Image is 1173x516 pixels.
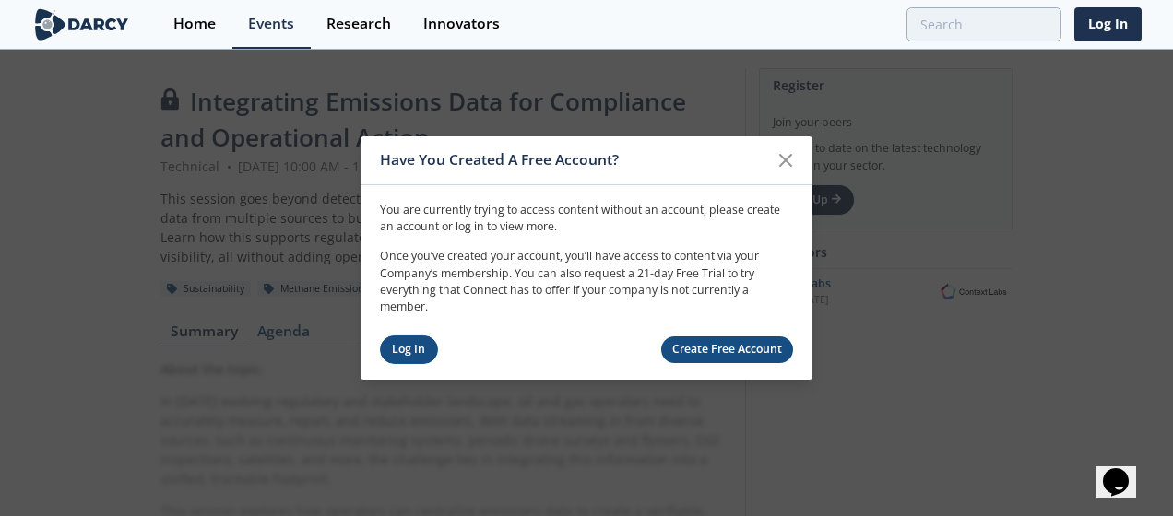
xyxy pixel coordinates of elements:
[380,248,793,316] p: Once you’ve created your account, you’ll have access to content via your Company’s membership. Yo...
[423,17,500,31] div: Innovators
[1096,442,1155,498] iframe: chat widget
[31,8,132,41] img: logo-wide.svg
[248,17,294,31] div: Events
[1074,7,1142,41] a: Log In
[380,143,768,178] div: Have You Created A Free Account?
[326,17,391,31] div: Research
[380,335,438,364] a: Log In
[173,17,216,31] div: Home
[906,7,1061,41] input: Advanced Search
[661,336,794,363] a: Create Free Account
[380,201,793,235] p: You are currently trying to access content without an account, please create an account or log in...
